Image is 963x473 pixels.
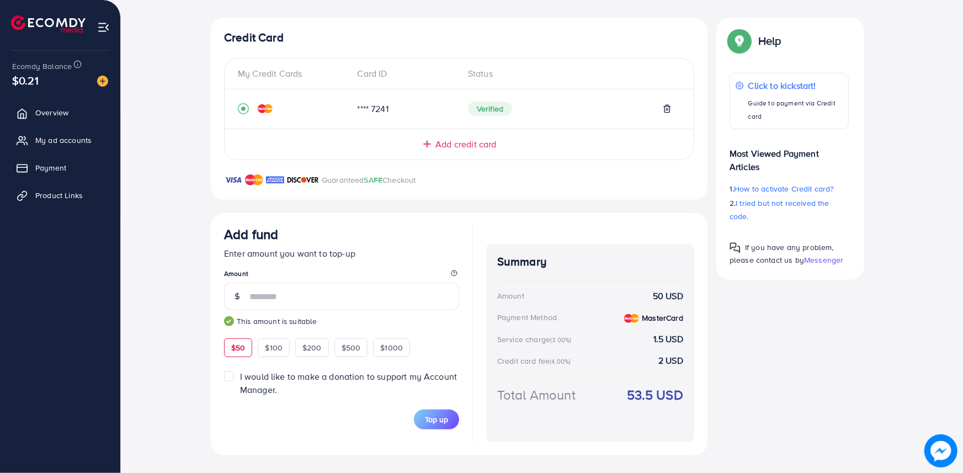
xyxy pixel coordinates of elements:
div: Status [459,67,680,80]
img: menu [97,21,110,34]
img: brand [224,173,242,187]
h4: Summary [497,255,683,269]
img: image [924,434,957,467]
span: If you have any problem, please contact us by [730,242,834,265]
img: image [97,76,108,87]
p: Enter amount you want to top-up [224,247,459,260]
span: Payment [35,162,66,173]
span: $200 [302,342,322,353]
p: Help [758,34,781,47]
small: (3.00%) [550,336,571,344]
span: Ecomdy Balance [12,61,72,72]
h3: Add fund [224,226,278,242]
div: Amount [497,290,524,301]
p: Click to kickstart! [748,79,843,92]
span: SAFE [364,174,383,185]
img: brand [266,173,284,187]
small: This amount is suitable [224,316,459,327]
div: Payment Method [497,312,557,323]
strong: 50 USD [653,290,683,302]
p: Guide to payment via Credit card [748,97,843,123]
p: 2. [730,196,849,223]
a: My ad accounts [8,129,112,151]
strong: 53.5 USD [627,385,683,405]
button: Top up [414,410,459,429]
span: My ad accounts [35,135,92,146]
img: brand [245,173,263,187]
span: Verified [468,102,512,116]
img: credit [258,104,273,113]
span: $0.21 [12,72,39,88]
small: (4.00%) [550,357,571,366]
div: My Credit Cards [238,67,349,80]
span: $100 [265,342,283,353]
span: Product Links [35,190,83,201]
span: Add credit card [435,138,496,151]
img: guide [224,316,234,326]
span: I would like to make a donation to support my Account Manager. [240,370,457,395]
img: Popup guide [730,31,749,51]
strong: 1.5 USD [653,333,683,346]
img: Popup guide [730,242,741,253]
span: I tried but not received the code. [730,198,829,222]
div: Service charge [497,334,574,345]
p: 1. [730,182,849,195]
strong: 2 USD [658,354,683,367]
img: brand [287,173,319,187]
p: Most Viewed Payment Articles [730,138,849,173]
h4: Credit Card [224,31,694,45]
div: Card ID [349,67,460,80]
svg: record circle [238,103,249,114]
span: $50 [231,342,245,353]
legend: Amount [224,269,459,283]
span: $1000 [380,342,403,353]
span: Overview [35,107,68,118]
img: credit [624,314,639,323]
span: $500 [342,342,361,353]
div: Total Amount [497,385,576,405]
span: Top up [425,414,448,425]
span: How to activate Credit card? [734,183,833,194]
span: Messenger [804,254,843,265]
a: Payment [8,157,112,179]
strong: MasterCard [642,312,683,323]
img: logo [11,15,86,33]
a: Product Links [8,184,112,206]
a: Overview [8,102,112,124]
div: Credit card fee [497,355,574,366]
p: Guaranteed Checkout [322,173,416,187]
